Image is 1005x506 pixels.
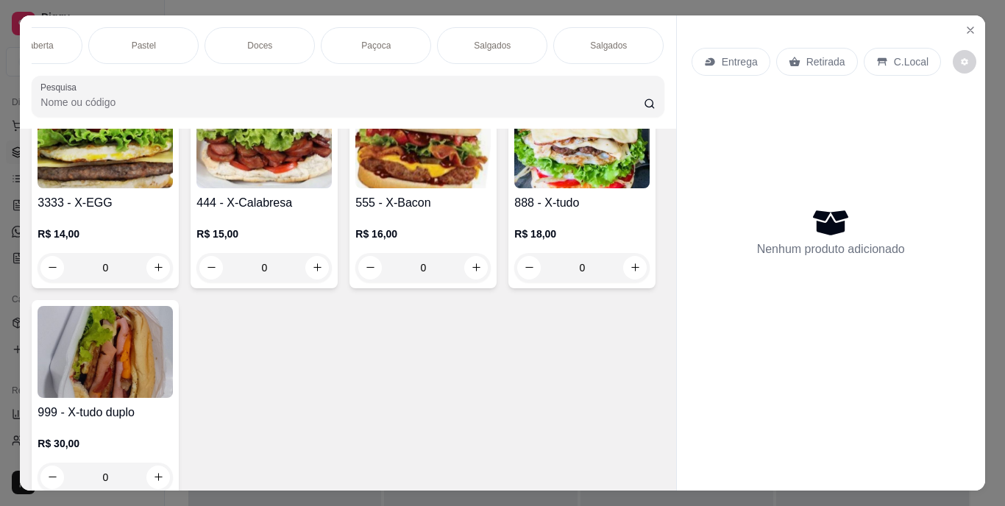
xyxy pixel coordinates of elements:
[196,96,332,188] img: product-image
[894,54,928,69] p: C.Local
[355,194,491,212] h4: 555 - X-Bacon
[38,194,173,212] h4: 3333 - X-EGG
[722,54,758,69] p: Entrega
[196,227,332,241] p: R$ 15,00
[38,436,173,451] p: R$ 30,00
[38,404,173,421] h4: 999 - X-tudo duplo
[38,306,173,398] img: product-image
[38,227,173,241] p: R$ 14,00
[40,95,644,110] input: Pesquisa
[355,96,491,188] img: product-image
[590,40,627,51] p: Salgados
[959,18,982,42] button: Close
[355,227,491,241] p: R$ 16,00
[38,96,173,188] img: product-image
[474,40,511,51] p: Salgados
[247,40,272,51] p: Doces
[514,96,650,188] img: product-image
[806,54,845,69] p: Retirada
[196,194,332,212] h4: 444 - X-Calabresa
[40,81,82,93] label: Pesquisa
[514,227,650,241] p: R$ 18,00
[953,50,976,74] button: decrease-product-quantity
[361,40,391,51] p: Paçoca
[757,240,905,258] p: Nenhum produto adicionado
[514,194,650,212] h4: 888 - X-tudo
[132,40,156,51] p: Pastel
